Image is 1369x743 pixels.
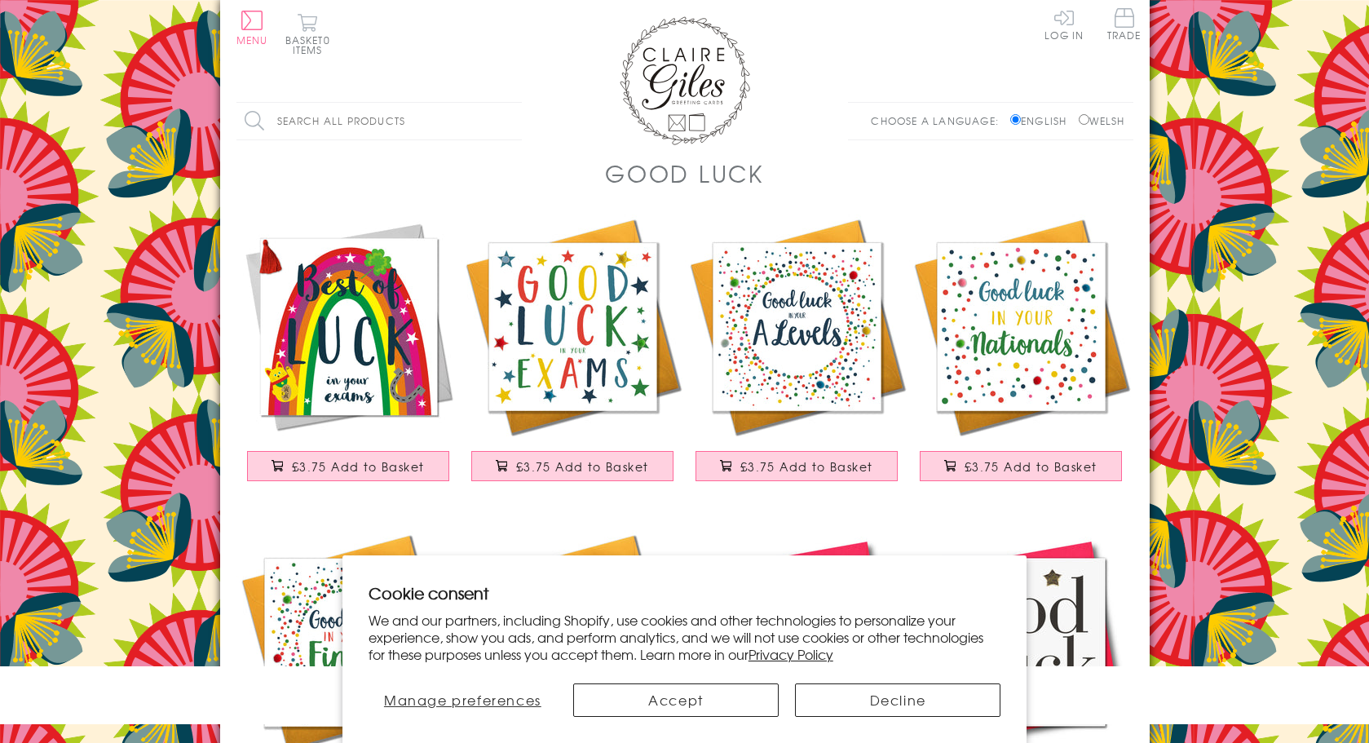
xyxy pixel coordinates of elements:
[285,13,330,55] button: Basket0 items
[1010,113,1075,128] label: English
[384,690,541,710] span: Manage preferences
[1079,114,1089,125] input: Welsh
[685,214,909,498] a: A Level Good Luck Card, Dotty Circle, Embellished with pompoms £3.75 Add to Basket
[461,214,685,439] img: Exam Good Luck Card, Stars, Embellished with pompoms
[795,683,1000,717] button: Decline
[369,683,557,717] button: Manage preferences
[236,11,268,45] button: Menu
[292,458,425,475] span: £3.75 Add to Basket
[369,612,1001,662] p: We and our partners, including Shopify, use cookies and other technologies to personalize your ex...
[965,458,1097,475] span: £3.75 Add to Basket
[871,113,1007,128] p: Choose a language:
[293,33,330,57] span: 0 items
[620,16,750,145] img: Claire Giles Greetings Cards
[516,458,649,475] span: £3.75 Add to Basket
[236,214,461,439] img: Good Luck Exams Card, Rainbow, Embellished with a colourful tassel
[236,33,268,47] span: Menu
[909,214,1133,498] a: Good Luck in Nationals Card, Dots, Embellished with pompoms £3.75 Add to Basket
[471,451,673,481] button: £3.75 Add to Basket
[506,103,522,139] input: Search
[461,214,685,498] a: Exam Good Luck Card, Stars, Embellished with pompoms £3.75 Add to Basket
[573,683,779,717] button: Accept
[740,458,873,475] span: £3.75 Add to Basket
[236,103,522,139] input: Search all products
[247,451,449,481] button: £3.75 Add to Basket
[1044,8,1084,40] a: Log In
[909,214,1133,439] img: Good Luck in Nationals Card, Dots, Embellished with pompoms
[369,582,1001,604] h2: Cookie consent
[696,451,898,481] button: £3.75 Add to Basket
[685,214,909,439] img: A Level Good Luck Card, Dotty Circle, Embellished with pompoms
[1107,8,1142,40] span: Trade
[236,214,461,498] a: Good Luck Exams Card, Rainbow, Embellished with a colourful tassel £3.75 Add to Basket
[749,644,833,664] a: Privacy Policy
[1107,8,1142,43] a: Trade
[605,157,764,190] h1: Good Luck
[1010,114,1021,125] input: English
[1079,113,1125,128] label: Welsh
[920,451,1122,481] button: £3.75 Add to Basket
